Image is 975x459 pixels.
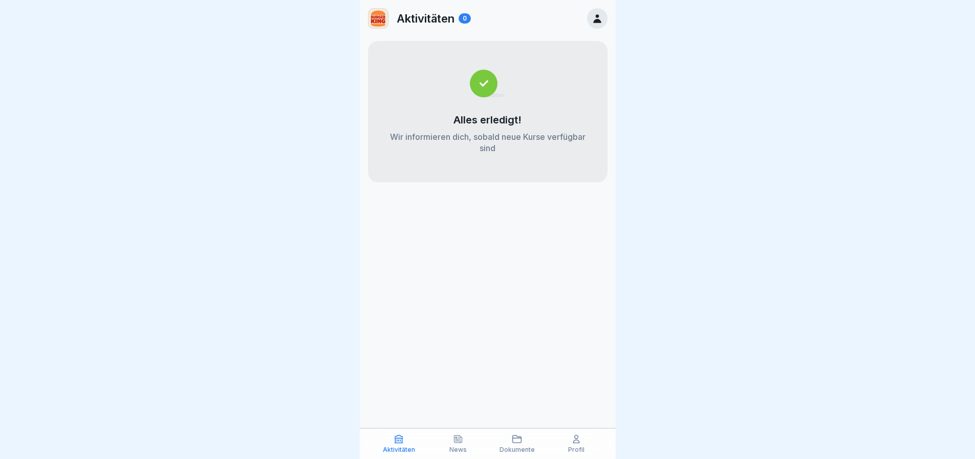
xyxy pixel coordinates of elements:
[397,12,454,25] p: Aktivitäten
[453,114,522,126] p: Alles erledigt!
[568,446,584,453] p: Profil
[470,70,505,97] img: completed.svg
[459,13,471,24] div: 0
[383,446,415,453] p: Aktivitäten
[369,9,388,28] img: w2f18lwxr3adf3talrpwf6id.png
[449,446,467,453] p: News
[500,446,535,453] p: Dokumente
[388,131,587,154] p: Wir informieren dich, sobald neue Kurse verfügbar sind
